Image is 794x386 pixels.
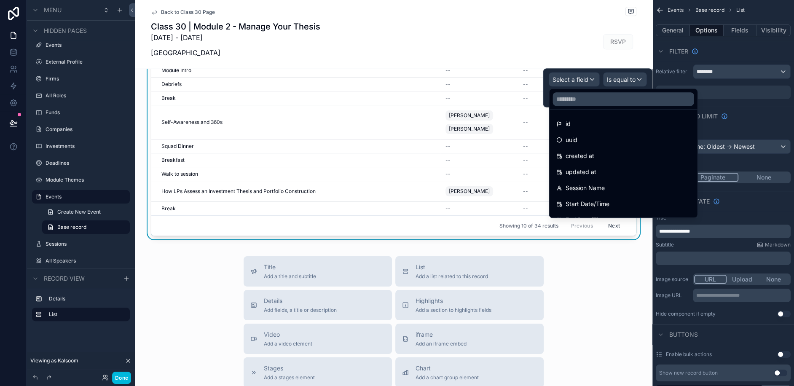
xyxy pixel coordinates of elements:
button: None [758,275,789,284]
span: Filter [669,47,688,56]
a: How LPs Assess an Investment Thesis and Portfolio Construction [161,188,435,195]
div: Start Date/Time: Oldest -> Newest [656,140,790,153]
span: Module Intro [161,67,191,74]
span: List [736,7,745,13]
span: Base record [695,7,724,13]
label: Investments [46,143,125,150]
div: scrollable content [27,288,135,330]
a: Module Intro [161,67,435,74]
span: -- [445,67,451,74]
label: Funds [46,109,125,116]
button: Upload [727,275,758,284]
a: -- [523,188,626,195]
a: -- [445,171,518,177]
label: Module Themes [46,177,125,183]
span: -- [523,188,528,195]
span: [PERSON_NAME] [449,188,490,195]
label: Sessions [46,241,125,247]
span: iframe [416,330,467,339]
span: How LPs Assess an Investment Thesis and Portfolio Construction [161,188,316,195]
label: All Roles [46,92,125,99]
a: Create New Event [42,205,130,219]
button: Start Date/Time: Oldest -> Newest [656,139,791,154]
a: Companies [46,126,125,133]
span: Debriefs [161,81,182,88]
span: -- [445,81,451,88]
span: -- [523,143,528,150]
a: -- [523,205,626,212]
div: Hide component if empty [656,311,716,317]
button: Visibility [757,24,791,36]
button: VideoAdd a video element [244,324,392,354]
span: Add a chart group element [416,374,479,381]
span: -- [523,95,528,102]
a: -- [445,95,518,102]
label: External Profile [46,59,125,65]
span: Breakfast [161,157,185,164]
span: Base record [57,224,86,231]
a: Base record [42,220,130,234]
label: Details [49,295,123,302]
a: -- [445,143,518,150]
label: Image source [656,276,689,283]
a: -- [523,81,626,88]
a: All Speakers [46,257,125,264]
span: -- [523,171,528,177]
span: id [566,119,571,129]
button: Options [690,24,724,36]
span: -- [445,171,451,177]
span: -- [523,157,528,164]
span: -- [523,81,528,88]
div: scrollable content [693,289,791,302]
label: List [49,311,123,318]
a: -- [523,67,626,74]
span: Add a section to highlights fields [416,307,491,314]
a: Debriefs [161,81,435,88]
span: Add fields, a title or description [264,307,337,314]
span: -- [445,205,451,212]
a: Walk to session [161,171,435,177]
span: Break [161,205,176,212]
a: Deadlines [46,160,125,166]
span: Session Name [566,183,605,193]
span: -- [523,119,528,126]
a: -- [445,81,518,88]
span: Events [668,7,684,13]
span: [PERSON_NAME] [449,112,490,119]
button: Done [112,372,131,384]
label: Events [46,42,125,48]
a: Back to Class 30 Page [151,9,215,16]
span: Add a title and subtitle [264,273,316,280]
span: Start Date/Time [566,199,609,209]
a: -- [445,67,518,74]
span: Chart [416,364,479,373]
span: Add a stages element [264,374,315,381]
button: DetailsAdd fields, a title or description [244,290,392,320]
span: -- [445,95,451,102]
label: Firms [46,75,125,82]
span: Highlights [416,297,491,305]
span: Buttons [669,330,698,339]
span: Stages [264,364,315,373]
button: Fields [724,24,757,36]
a: -- [445,205,518,212]
span: -- [523,205,528,212]
span: -- [523,67,528,74]
a: -- [523,119,626,126]
span: Menu [44,6,62,14]
a: -- [523,95,626,102]
button: Paginate [687,173,738,182]
button: HighlightsAdd a section to highlights fields [395,290,544,320]
span: Video [264,330,312,339]
a: [PERSON_NAME] [445,185,518,198]
span: End Date/Time [566,215,606,225]
button: General [656,24,690,36]
a: -- [523,143,626,150]
a: Break [161,205,435,212]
